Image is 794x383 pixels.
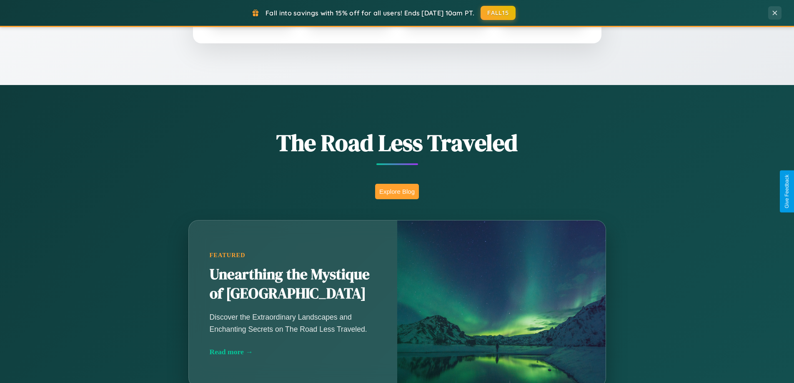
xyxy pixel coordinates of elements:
p: Discover the Extraordinary Landscapes and Enchanting Secrets on The Road Less Traveled. [210,311,376,335]
div: Give Feedback [784,175,790,208]
h2: Unearthing the Mystique of [GEOGRAPHIC_DATA] [210,265,376,303]
button: Explore Blog [375,184,419,199]
button: FALL15 [481,6,516,20]
span: Fall into savings with 15% off for all users! Ends [DATE] 10am PT. [266,9,474,17]
h1: The Road Less Traveled [147,127,647,159]
div: Featured [210,252,376,259]
div: Read more → [210,348,376,356]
